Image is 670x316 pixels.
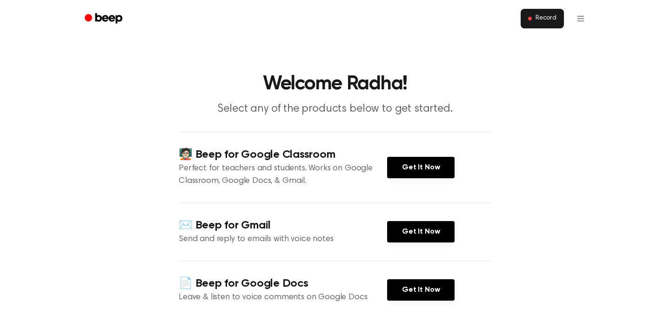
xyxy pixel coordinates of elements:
button: Open menu [569,7,592,30]
h4: 🧑🏻‍🏫 Beep for Google Classroom [179,147,387,162]
a: Get It Now [387,157,455,178]
a: Get It Now [387,279,455,301]
h4: 📄 Beep for Google Docs [179,276,387,291]
a: Get It Now [387,221,455,242]
p: Select any of the products below to get started. [156,101,514,117]
h1: Welcome Radha! [97,74,573,94]
button: Record [521,9,564,28]
a: Beep [78,10,131,28]
p: Perfect for teachers and students. Works on Google Classroom, Google Docs, & Gmail. [179,162,387,188]
p: Leave & listen to voice comments on Google Docs [179,291,387,304]
h4: ✉️ Beep for Gmail [179,218,387,233]
span: Record [536,14,556,23]
p: Send and reply to emails with voice notes [179,233,387,246]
